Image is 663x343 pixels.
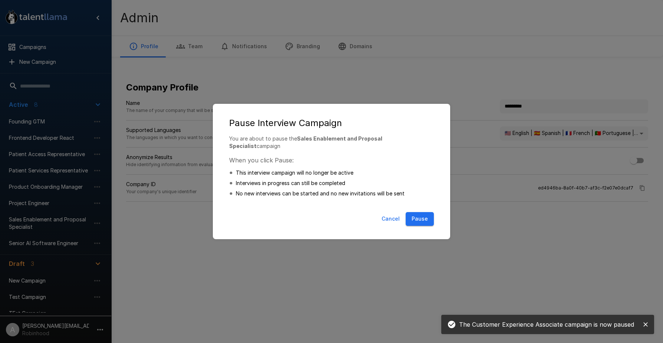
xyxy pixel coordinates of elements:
[229,135,434,150] p: You are about to pause the campaign
[220,111,443,135] h2: Pause Interview Campaign
[229,156,434,165] p: When you click Pause:
[379,212,403,226] button: Cancel
[406,212,434,226] button: Pause
[236,169,353,177] p: This interview campaign will no longer be active
[229,135,382,149] b: Sales Enablement and Proposal Specialist
[236,190,405,197] p: No new interviews can be started and no new invitations will be sent
[236,179,345,187] p: Interviews in progress can still be completed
